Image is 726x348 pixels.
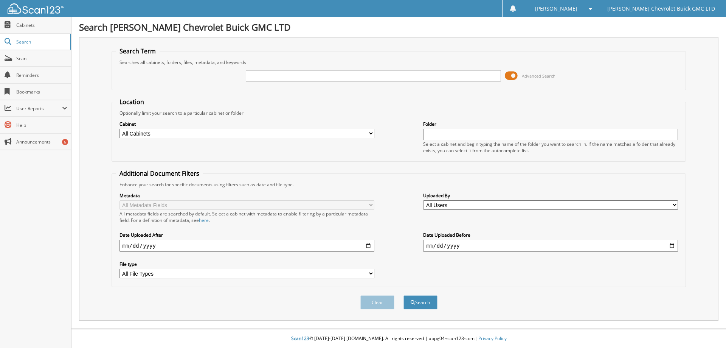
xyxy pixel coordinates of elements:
span: Reminders [16,72,67,78]
label: Date Uploaded After [119,232,374,238]
button: Clear [360,295,394,309]
input: end [423,240,678,252]
span: Advanced Search [522,73,555,79]
div: Optionally limit your search to a particular cabinet or folder [116,110,682,116]
label: Uploaded By [423,192,678,199]
span: Help [16,122,67,128]
div: Searches all cabinets, folders, files, metadata, and keywords [116,59,682,66]
span: Bookmarks [16,89,67,95]
span: Scan [16,55,67,62]
label: Date Uploaded Before [423,232,678,238]
div: © [DATE]-[DATE] [DOMAIN_NAME]. All rights reserved | appg04-scan123-com | [71,329,726,348]
label: Metadata [119,192,374,199]
div: Select a cabinet and begin typing the name of the folder you want to search in. If the name match... [423,141,678,154]
span: [PERSON_NAME] Chevrolet Buick GMC LTD [607,6,715,11]
div: 6 [62,139,68,145]
span: Announcements [16,139,67,145]
legend: Additional Document Filters [116,169,203,178]
span: Scan123 [291,335,309,342]
label: Cabinet [119,121,374,127]
span: User Reports [16,105,62,112]
span: Search [16,39,66,45]
span: [PERSON_NAME] [535,6,577,11]
label: Folder [423,121,678,127]
a: Privacy Policy [478,335,507,342]
input: start [119,240,374,252]
legend: Search Term [116,47,160,55]
label: File type [119,261,374,267]
h1: Search [PERSON_NAME] Chevrolet Buick GMC LTD [79,21,718,33]
button: Search [403,295,437,309]
img: scan123-logo-white.svg [8,3,64,14]
div: All metadata fields are searched by default. Select a cabinet with metadata to enable filtering b... [119,211,374,223]
span: Cabinets [16,22,67,28]
a: here [199,217,209,223]
legend: Location [116,98,148,106]
div: Enhance your search for specific documents using filters such as date and file type. [116,181,682,188]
